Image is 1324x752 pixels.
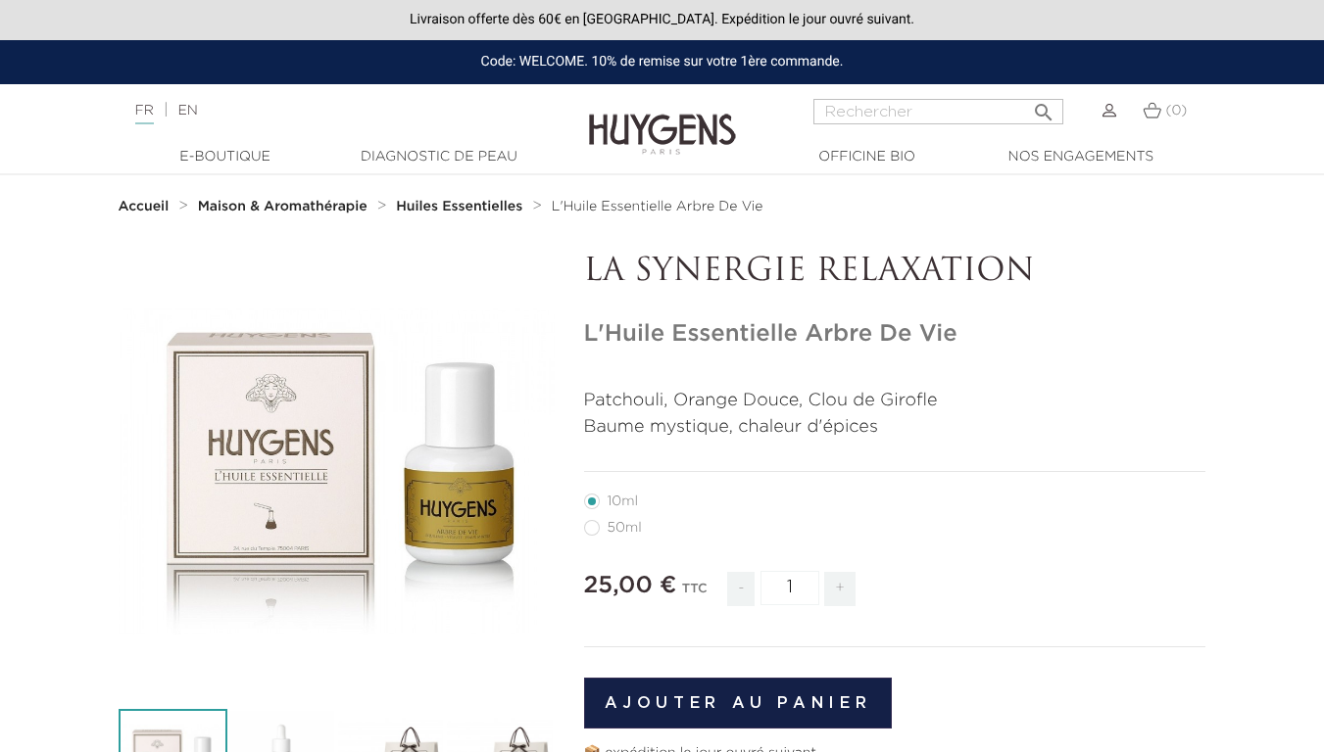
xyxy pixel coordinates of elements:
[1032,95,1055,118] i: 
[727,572,755,606] span: -
[589,82,736,158] img: Huygens
[198,200,368,213] strong: Maison & Aromathérapie
[127,147,323,167] a: E-Boutique
[119,200,170,213] strong: Accueil
[584,388,1206,414] p: Patchouli, Orange Douce, Clou de Girofle
[584,320,1206,349] h1: L'Huile Essentielle Arbre De Vie
[396,200,522,213] strong: Huiles Essentielles
[552,199,763,214] a: L'Huile Essentielle Arbre De Vie
[135,104,154,124] a: FR
[119,199,173,214] a: Accueil
[584,493,662,509] label: 10ml
[396,199,527,214] a: Huiles Essentielles
[1165,104,1187,117] span: (0)
[552,200,763,213] span: L'Huile Essentielle Arbre De Vie
[341,147,537,167] a: Diagnostic de peau
[584,574,677,597] span: 25,00 €
[1026,93,1061,119] button: 
[824,572,856,606] span: +
[125,99,537,122] div: |
[198,199,372,214] a: Maison & Aromathérapie
[769,147,965,167] a: Officine Bio
[813,99,1063,124] input: Rechercher
[584,414,1206,441] p: Baume mystique, chaleur d'épices
[983,147,1179,167] a: Nos engagements
[760,571,819,605] input: Quantité
[682,568,708,621] div: TTC
[584,520,665,536] label: 50ml
[177,104,197,117] a: EN
[584,678,893,728] button: Ajouter au panier
[584,254,1206,291] p: LA SYNERGIE RELAXATION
